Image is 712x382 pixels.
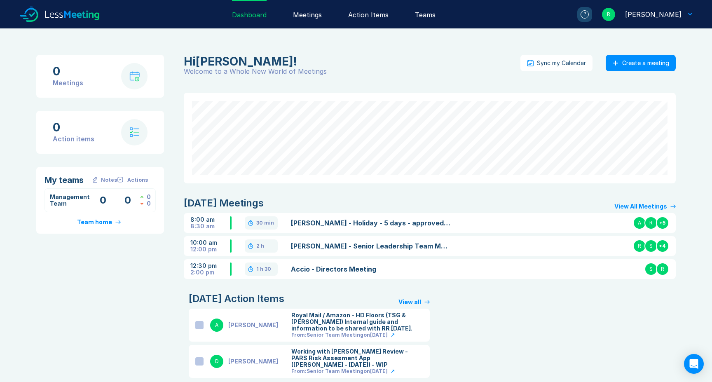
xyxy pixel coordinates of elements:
div: R [644,216,658,230]
div: [PERSON_NAME] [228,322,278,328]
div: From: Senior Team Meeting on [DATE] [291,332,388,338]
div: R [602,8,615,21]
div: My teams [44,175,91,185]
div: Royal Mail / Amazon - HD Floors (TSG & [PERSON_NAME]) Internal guide and information to be shared... [291,312,423,332]
div: 8:00 am [190,216,230,223]
div: Richard Rust [625,9,682,19]
div: 8:30 am [190,223,230,230]
div: Notes [101,177,117,183]
button: Sync my Calendar [520,55,593,71]
div: Sync my Calendar [537,60,586,66]
div: 0 [53,65,83,78]
img: calendar-with-clock.svg [129,71,140,82]
a: [PERSON_NAME] - Holiday - 5 days - approved DS - Noted IP [291,218,450,228]
a: Accio - Directors Meeting [291,264,450,274]
div: Meetings [53,78,83,88]
div: ? [581,10,589,19]
div: [PERSON_NAME] [228,358,278,365]
img: check-list.svg [130,127,139,137]
img: caret-up-green.svg [140,196,143,198]
div: + 4 [656,239,669,253]
a: [PERSON_NAME] - Senior Leadership Team Meeting [291,241,450,251]
div: Actions Closed this Week [140,194,150,200]
div: 1 h 30 [256,266,271,272]
div: 0 [53,121,94,134]
div: R [656,262,669,276]
img: arrow-right-primary.svg [115,220,121,224]
a: ? [567,7,592,22]
div: View all [398,299,421,305]
div: A [210,319,223,332]
div: Welcome to a Whole New World of Meetings [184,68,520,75]
div: Actions [127,177,148,183]
div: Richard Rust [184,55,515,68]
div: 12:30 pm [190,262,230,269]
div: Create a meeting [622,60,669,66]
img: caret-down-red.svg [140,202,143,205]
div: R [633,239,646,253]
div: 2:00 pm [190,269,230,276]
div: 2 h [256,243,264,249]
div: Action items [53,134,94,144]
div: View All Meetings [614,203,667,210]
div: S [644,262,658,276]
div: D [210,355,223,368]
a: View all [398,299,430,305]
button: Create a meeting [606,55,676,71]
div: S [644,239,658,253]
div: 10:00 am [190,239,230,246]
div: Open Intercom Messenger [684,354,704,374]
div: [DATE] Meetings [184,197,264,210]
a: View All Meetings [614,203,676,210]
div: Team home [77,219,112,225]
div: Working with [PERSON_NAME] Review - PARS Risk Assesment App ([PERSON_NAME] - [DATE]) - WIP [291,348,423,368]
div: Meetings with Notes this Week [91,194,116,207]
a: Management Team [50,193,90,207]
div: 0 [147,200,151,207]
div: 0 [147,194,151,200]
div: + 5 [656,216,669,230]
a: Team home [77,219,123,225]
div: 30 min [256,220,274,226]
div: From: Senior Team Meeting on [DATE] [291,368,388,375]
div: 12:00 pm [190,246,230,253]
div: [DATE] Action Items [189,292,284,305]
div: Actions Assigned this Week [140,200,150,207]
div: Open Action Items [115,194,140,207]
div: A [633,216,646,230]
